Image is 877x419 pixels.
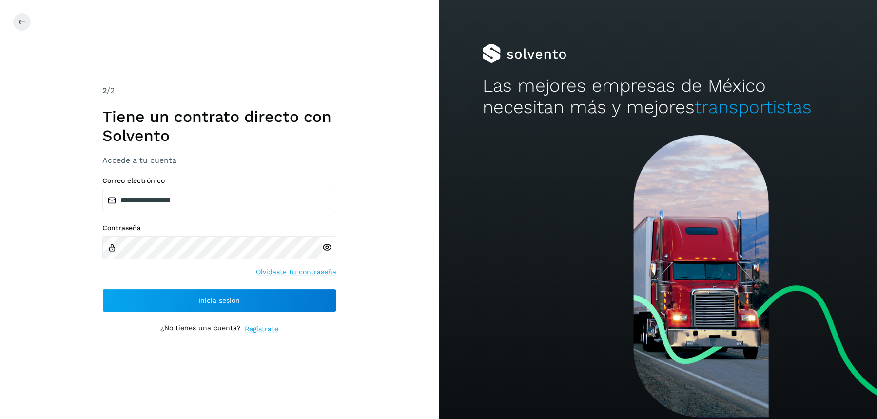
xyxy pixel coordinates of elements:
[102,85,336,97] div: /2
[102,86,107,95] span: 2
[482,75,833,119] h2: Las mejores empresas de México necesitan más y mejores
[102,156,336,165] h3: Accede a tu cuenta
[102,289,336,312] button: Inicia sesión
[102,107,336,145] h1: Tiene un contrato directo con Solvento
[256,267,336,277] a: Olvidaste tu contraseña
[160,324,241,334] p: ¿No tienes una cuenta?
[102,224,336,232] label: Contraseña
[694,97,811,118] span: transportistas
[102,177,336,185] label: Correo electrónico
[198,297,240,304] span: Inicia sesión
[245,324,278,334] a: Regístrate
